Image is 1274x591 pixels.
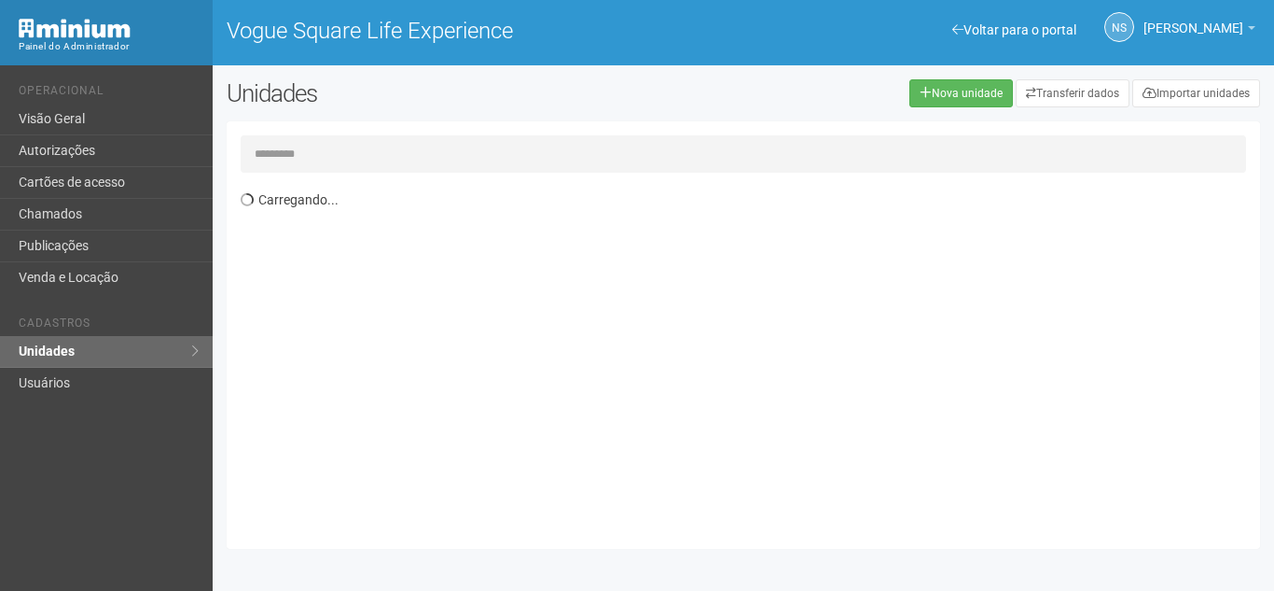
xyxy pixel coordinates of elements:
[19,317,199,336] li: Cadastros
[19,19,131,38] img: Minium
[227,19,729,43] h1: Vogue Square Life Experience
[1143,23,1255,38] a: [PERSON_NAME]
[952,22,1076,37] a: Voltar para o portal
[1143,3,1243,35] span: Nicolle Silva
[227,79,641,107] h2: Unidades
[19,84,199,104] li: Operacional
[241,182,1260,535] div: Carregando...
[1104,12,1134,42] a: NS
[909,79,1013,107] a: Nova unidade
[1016,79,1129,107] a: Transferir dados
[19,38,199,55] div: Painel do Administrador
[1132,79,1260,107] a: Importar unidades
